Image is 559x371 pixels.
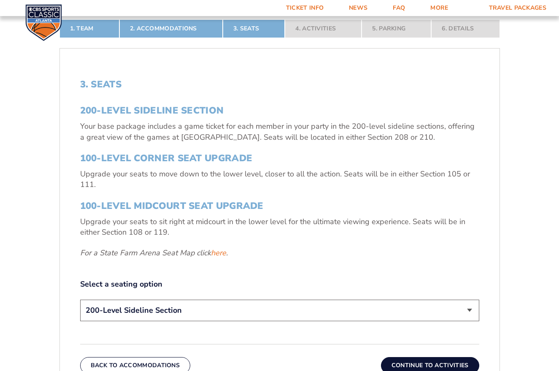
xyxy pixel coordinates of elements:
label: Select a seating option [80,279,479,290]
a: 1. Team [59,19,119,38]
h3: 100-Level Corner Seat Upgrade [80,153,479,164]
a: here [211,248,226,258]
em: For a State Farm Arena Seat Map click . [80,248,228,258]
p: Your base package includes a game ticket for each member in your party in the 200-level sideline ... [80,121,479,142]
p: Upgrade your seats to sit right at midcourt in the lower level for the ultimate viewing experienc... [80,217,479,238]
a: 2. Accommodations [119,19,223,38]
img: CBS Sports Classic [25,4,62,41]
h2: 3. Seats [80,79,479,90]
h3: 200-Level Sideline Section [80,105,479,116]
p: Upgrade your seats to move down to the lower level, closer to all the action. Seats will be in ei... [80,169,479,190]
h3: 100-Level Midcourt Seat Upgrade [80,200,479,211]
